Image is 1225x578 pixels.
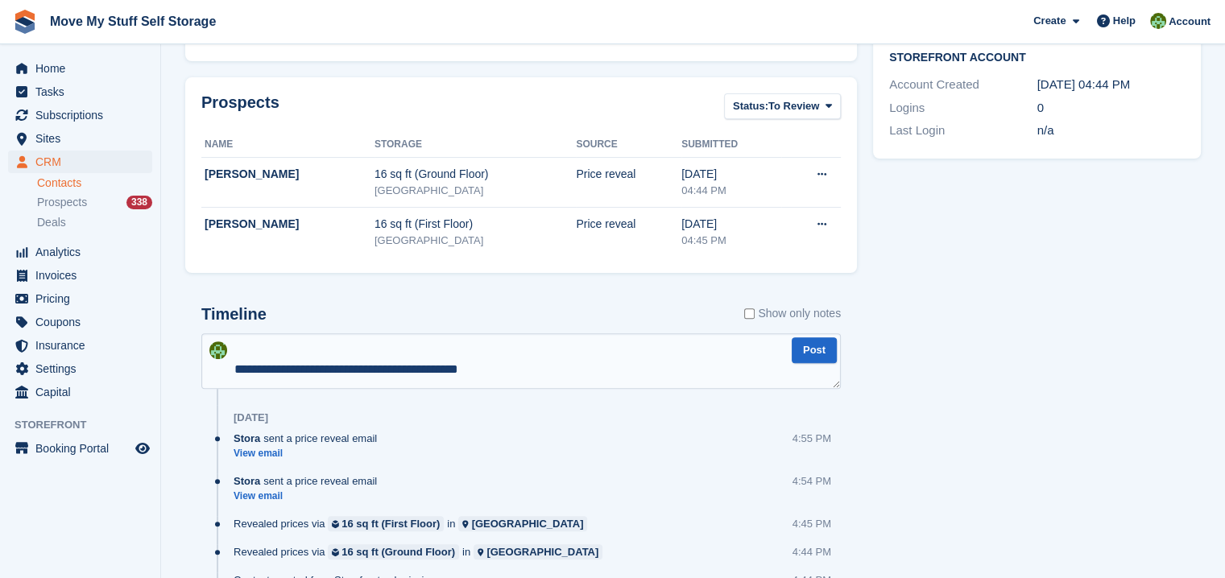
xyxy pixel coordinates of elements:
span: Pricing [35,287,132,310]
h2: Timeline [201,305,267,324]
a: menu [8,151,152,173]
a: menu [8,264,152,287]
span: Deals [37,215,66,230]
div: 4:45 PM [793,516,831,531]
span: Stora [234,431,260,446]
div: Price reveal [576,216,681,233]
div: sent a price reveal email [234,473,385,489]
div: n/a [1037,122,1186,140]
div: [PERSON_NAME] [205,216,375,233]
div: [PERSON_NAME] [205,166,375,183]
div: Last Login [889,122,1037,140]
div: 16 sq ft (Ground Floor) [341,544,455,559]
div: 4:55 PM [793,431,831,446]
th: Submitted [681,132,781,158]
a: Move My Stuff Self Storage [43,8,222,35]
a: menu [8,104,152,126]
div: Revealed prices via in [234,516,595,531]
button: Post [792,337,837,364]
div: 0 [1037,99,1186,118]
h2: Storefront Account [889,48,1185,64]
div: [DATE] [681,166,781,183]
div: 16 sq ft (First Floor) [341,516,440,531]
a: menu [8,334,152,357]
span: Analytics [35,241,132,263]
a: View email [234,489,385,503]
img: Joel Booth [1150,13,1166,29]
a: menu [8,311,152,333]
a: menu [8,81,152,103]
div: [GEOGRAPHIC_DATA] [375,233,576,249]
th: Source [576,132,681,158]
span: Capital [35,381,132,403]
span: Coupons [35,311,132,333]
label: Show only notes [744,305,841,322]
span: To Review [768,98,819,114]
img: stora-icon-8386f47178a22dfd0bd8f6a31ec36ba5ce8667c1dd55bd0f319d3a0aa187defe.svg [13,10,37,34]
div: sent a price reveal email [234,431,385,446]
span: Account [1169,14,1211,30]
h2: Prospects [201,93,279,123]
span: Storefront [14,417,160,433]
a: menu [8,287,152,310]
a: Preview store [133,439,152,458]
div: 16 sq ft (Ground Floor) [375,166,576,183]
span: Help [1113,13,1136,29]
a: View email [234,447,385,460]
img: Joel Booth [209,341,227,359]
input: Show only notes [744,305,755,322]
div: Price reveal [576,166,681,183]
a: menu [8,57,152,80]
div: 338 [126,196,152,209]
a: menu [8,437,152,460]
a: Deals [37,214,152,231]
a: menu [8,381,152,403]
a: 16 sq ft (First Floor) [328,516,444,531]
div: Logins [889,99,1037,118]
span: CRM [35,151,132,173]
span: Prospects [37,195,87,210]
div: 16 sq ft (First Floor) [375,216,576,233]
div: 4:54 PM [793,473,831,489]
div: Account Created [889,76,1037,94]
a: [GEOGRAPHIC_DATA] [458,516,587,531]
th: Name [201,132,375,158]
div: [GEOGRAPHIC_DATA] [486,544,598,559]
div: [GEOGRAPHIC_DATA] [472,516,584,531]
a: [GEOGRAPHIC_DATA] [474,544,602,559]
span: Tasks [35,81,132,103]
span: Invoices [35,264,132,287]
span: Booking Portal [35,437,132,460]
span: Settings [35,357,132,380]
a: menu [8,241,152,263]
div: 04:44 PM [681,183,781,199]
span: Create [1033,13,1066,29]
a: Contacts [37,175,152,191]
a: menu [8,357,152,380]
a: menu [8,127,152,150]
div: [DATE] [234,411,268,424]
span: Sites [35,127,132,150]
div: 04:45 PM [681,233,781,249]
span: Stora [234,473,260,489]
th: Storage [375,132,576,158]
div: 4:44 PM [793,544,831,559]
div: Revealed prices via in [234,544,610,559]
a: 16 sq ft (Ground Floor) [328,544,459,559]
div: [DATE] [681,216,781,233]
div: [DATE] 04:44 PM [1037,76,1186,94]
span: Home [35,57,132,80]
div: [GEOGRAPHIC_DATA] [375,183,576,199]
span: Insurance [35,334,132,357]
a: Prospects 338 [37,194,152,211]
span: Subscriptions [35,104,132,126]
span: Status: [733,98,768,114]
button: Status: To Review [724,93,841,120]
